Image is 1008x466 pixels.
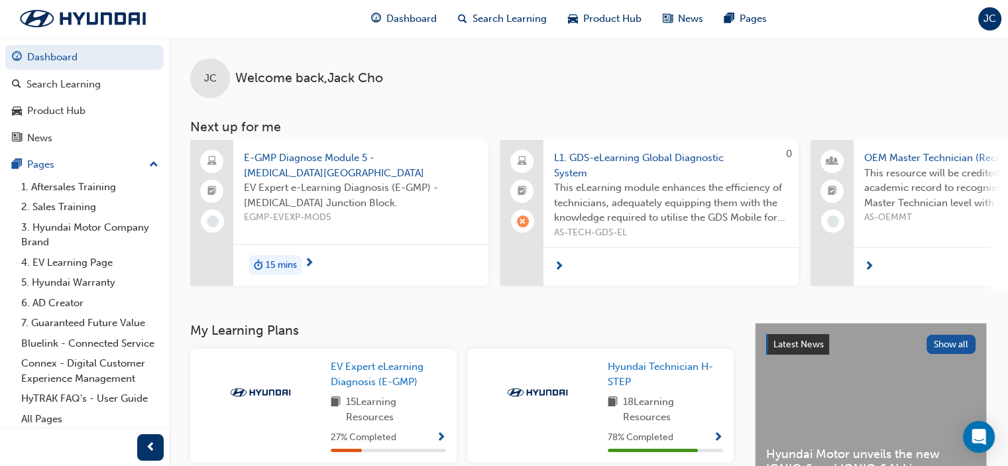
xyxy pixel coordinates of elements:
a: 6. AD Creator [16,293,164,314]
button: Show all [926,335,976,354]
a: Search Learning [5,72,164,97]
a: 7. Guaranteed Future Value [16,313,164,333]
span: Product Hub [583,11,642,27]
span: car-icon [12,105,22,117]
span: learningRecordVerb_NONE-icon [207,215,219,227]
div: News [27,131,52,146]
span: Search Learning [473,11,547,27]
span: search-icon [12,79,21,91]
span: 18 Learning Resources [623,394,723,424]
span: 15 mins [266,258,297,273]
a: 4. EV Learning Page [16,253,164,273]
span: people-icon [828,153,837,170]
a: Dashboard [5,45,164,70]
a: Latest NewsShow all [766,334,976,355]
span: next-icon [554,261,564,273]
a: HyTRAK FAQ's - User Guide [16,388,164,409]
span: booktick-icon [207,183,217,200]
span: News [678,11,703,27]
span: book-icon [608,394,618,424]
span: Latest News [773,339,824,350]
a: E-GMP Diagnose Module 5 - [MEDICAL_DATA][GEOGRAPHIC_DATA]EV Expert e-Learning Diagnosis (E-GMP) -... [190,140,488,286]
img: Trak [224,386,297,399]
div: Search Learning [27,77,101,92]
a: search-iconSearch Learning [447,5,557,32]
h3: Next up for me [169,119,1008,135]
span: book-icon [331,394,341,424]
span: prev-icon [146,439,156,456]
a: News [5,126,164,150]
span: 15 Learning Resources [346,394,446,424]
div: Product Hub [27,103,85,119]
span: news-icon [663,11,673,27]
span: pages-icon [12,159,22,171]
span: Pages [740,11,767,27]
span: EV Expert eLearning Diagnosis (E-GMP) [331,361,423,388]
span: EGMP-EVEXP-MOD5 [244,210,478,225]
a: EV Expert eLearning Diagnosis (E-GMP) [331,359,446,389]
span: guage-icon [371,11,381,27]
a: news-iconNews [652,5,714,32]
span: pages-icon [724,11,734,27]
span: 0 [786,148,792,160]
span: booktick-icon [518,183,527,200]
span: JC [983,11,996,27]
button: Pages [5,152,164,177]
span: up-icon [149,156,158,174]
span: 78 % Completed [608,430,673,445]
a: 1. Aftersales Training [16,177,164,198]
span: JC [204,71,217,86]
span: learningRecordVerb_NONE-icon [827,215,839,227]
span: 27 % Completed [331,430,396,445]
button: Show Progress [436,430,446,446]
span: Hyundai Technician H-STEP [608,361,713,388]
span: news-icon [12,133,22,145]
a: pages-iconPages [714,5,777,32]
a: Hyundai Technician H-STEP [608,359,723,389]
span: laptop-icon [518,153,527,170]
a: car-iconProduct Hub [557,5,652,32]
span: L1. GDS-eLearning Global Diagnostic System [554,150,788,180]
span: This eLearning module enhances the efficiency of technicians, adequately equipping them with the ... [554,180,788,225]
span: car-icon [568,11,578,27]
a: 2. Sales Training [16,197,164,217]
span: next-icon [864,261,874,273]
span: Show Progress [436,432,446,444]
div: Open Intercom Messenger [963,421,995,453]
h3: My Learning Plans [190,323,734,338]
span: booktick-icon [828,183,837,200]
span: Welcome back , Jack Cho [235,71,383,86]
span: Dashboard [386,11,437,27]
a: 0L1. GDS-eLearning Global Diagnostic SystemThis eLearning module enhances the efficiency of techn... [500,140,799,286]
a: Connex - Digital Customer Experience Management [16,353,164,388]
span: E-GMP Diagnose Module 5 - [MEDICAL_DATA][GEOGRAPHIC_DATA] [244,150,478,180]
span: duration-icon [254,257,263,274]
span: guage-icon [12,52,22,64]
a: 3. Hyundai Motor Company Brand [16,217,164,253]
span: EV Expert e-Learning Diagnosis (E-GMP) - [MEDICAL_DATA] Junction Block. [244,180,478,210]
button: DashboardSearch LearningProduct HubNews [5,42,164,152]
a: All Pages [16,409,164,430]
img: Trak [7,5,159,32]
span: search-icon [458,11,467,27]
a: guage-iconDashboard [361,5,447,32]
button: Show Progress [713,430,723,446]
button: JC [978,7,1001,30]
img: Trak [501,386,574,399]
a: Bluelink - Connected Service [16,333,164,354]
span: next-icon [304,258,314,270]
div: Pages [27,157,54,172]
a: 5. Hyundai Warranty [16,272,164,293]
span: Show Progress [713,432,723,444]
span: learningRecordVerb_FAIL-icon [517,215,529,227]
span: AS-TECH-GDS-EL [554,225,788,241]
span: laptop-icon [207,153,217,170]
a: Product Hub [5,99,164,123]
